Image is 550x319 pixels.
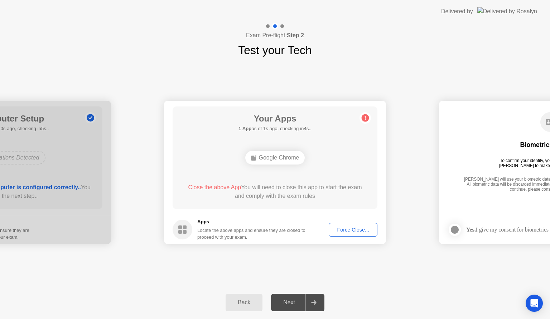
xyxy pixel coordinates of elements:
[238,42,312,59] h1: Test your Tech
[526,295,543,312] div: Open Intercom Messenger
[228,299,260,306] div: Back
[226,294,262,311] button: Back
[238,112,312,125] h1: Your Apps
[238,125,312,132] h5: as of 1s ago, checking in4s..
[287,32,304,38] b: Step 2
[197,227,306,241] div: Locate the above apps and ensure they are closed to proceed with your exam.
[183,183,367,200] div: You will need to close this app to start the exam and comply with the exam rules
[466,227,476,233] strong: Yes,
[273,299,305,306] div: Next
[441,7,473,16] div: Delivered by
[238,126,251,131] b: 1 App
[477,7,537,15] img: Delivered by Rosalyn
[271,294,324,311] button: Next
[246,31,304,40] h4: Exam Pre-flight:
[329,223,377,237] button: Force Close...
[245,151,305,165] div: Google Chrome
[188,184,241,190] span: Close the above App
[197,218,306,225] h5: Apps
[331,227,375,233] div: Force Close...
